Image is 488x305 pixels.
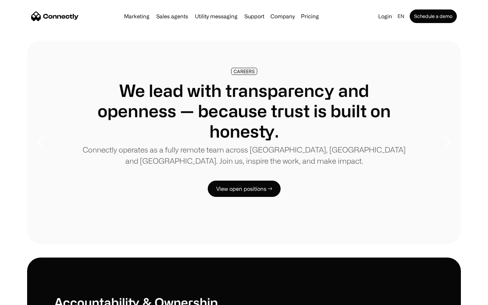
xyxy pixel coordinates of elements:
h1: We lead with transparency and openness — because trust is built on honesty. [81,80,407,141]
aside: Language selected: English [7,292,41,303]
p: Connectly operates as a fully remote team across [GEOGRAPHIC_DATA], [GEOGRAPHIC_DATA] and [GEOGRA... [81,144,407,166]
div: en [398,12,404,21]
div: Company [270,12,295,21]
a: Utility messaging [192,14,240,19]
a: Schedule a demo [410,9,457,23]
a: Login [375,12,395,21]
a: Sales agents [154,14,191,19]
a: View open positions → [208,181,281,197]
div: CAREERS [233,69,255,74]
a: Marketing [121,14,152,19]
ul: Language list [14,293,41,303]
a: Pricing [298,14,322,19]
a: Support [242,14,267,19]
